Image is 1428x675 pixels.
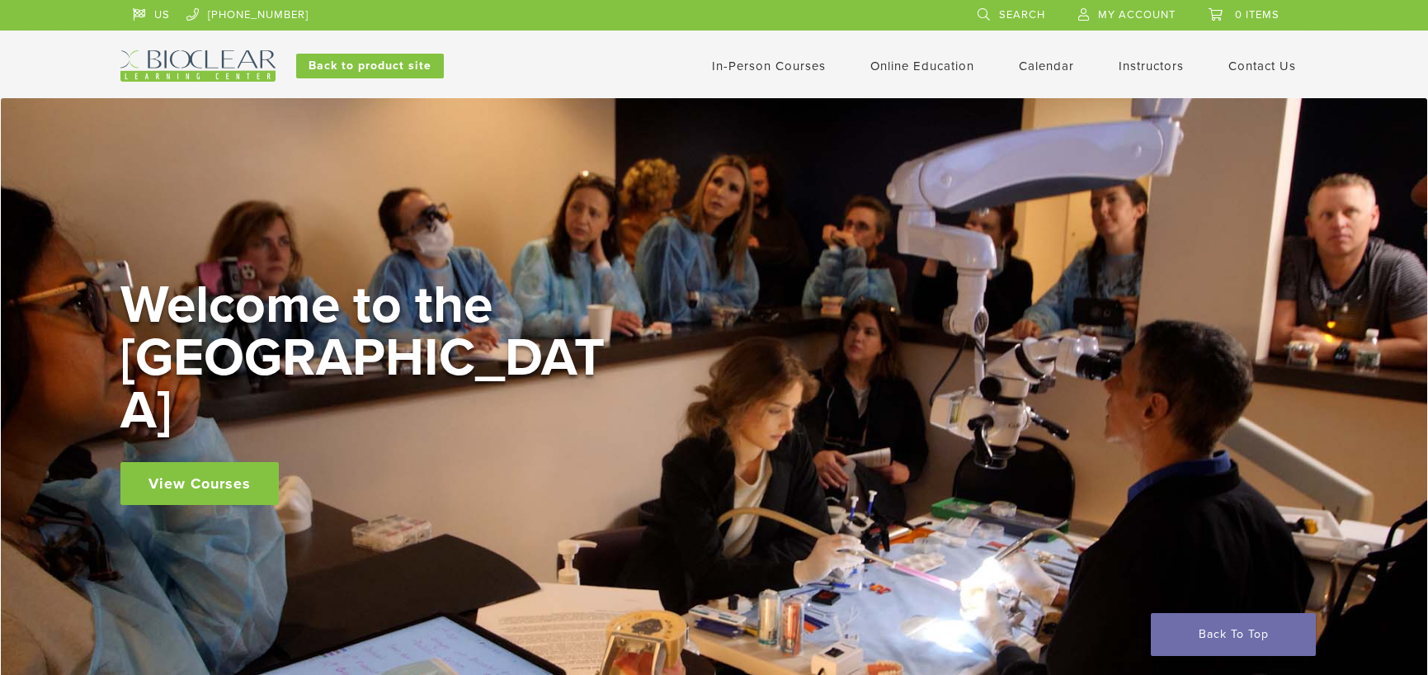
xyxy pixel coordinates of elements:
[1151,613,1316,656] a: Back To Top
[712,59,826,73] a: In-Person Courses
[870,59,974,73] a: Online Education
[999,8,1045,21] span: Search
[1098,8,1176,21] span: My Account
[1119,59,1184,73] a: Instructors
[120,279,615,437] h2: Welcome to the [GEOGRAPHIC_DATA]
[296,54,444,78] a: Back to product site
[120,462,279,505] a: View Courses
[120,50,276,82] img: Bioclear
[1228,59,1296,73] a: Contact Us
[1235,8,1280,21] span: 0 items
[1019,59,1074,73] a: Calendar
